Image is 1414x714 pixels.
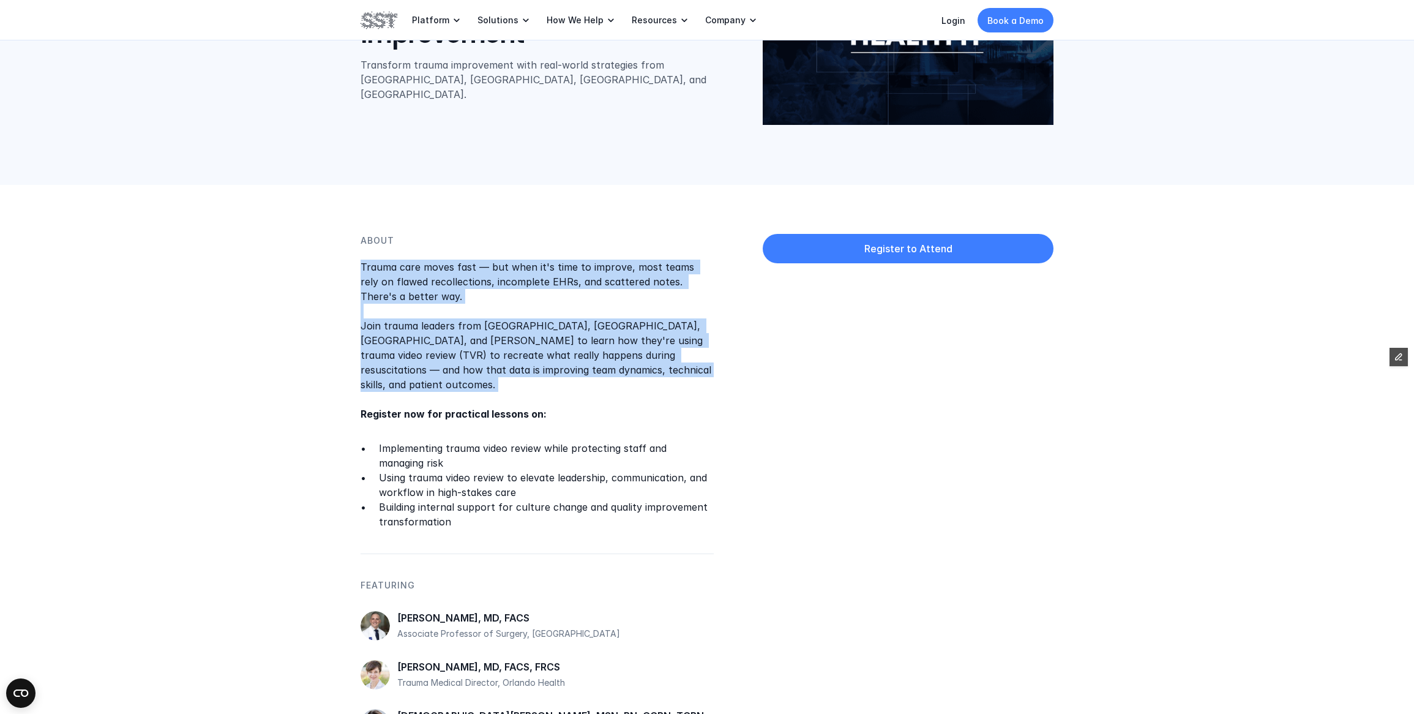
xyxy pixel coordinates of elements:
[397,676,714,689] p: Trauma Medical Director, Orlando Health
[361,260,714,421] p: Trauma care moves fast — but when it's time to improve, most teams rely on flawed recollections, ...
[412,15,449,26] p: Platform
[379,500,714,529] p: Building internal support for culture change and quality improvement transformation
[361,408,547,420] strong: Register now for practical lessons on:
[379,441,714,470] p: Implementing trauma video review while protecting staff and managing risk
[705,15,746,26] p: Company
[978,8,1053,32] a: Book a Demo
[941,15,965,26] a: Login
[361,579,415,592] p: Featuring
[864,242,952,255] p: Register to Attend
[361,58,738,102] p: Transform trauma improvement with real-world strategies from [GEOGRAPHIC_DATA], [GEOGRAPHIC_DATA]...
[547,15,604,26] p: How We Help
[361,234,394,247] p: About
[632,15,677,26] p: Resources
[397,612,714,625] p: [PERSON_NAME], MD, FACS
[987,14,1044,27] p: Book a Demo
[477,15,518,26] p: Solutions
[763,234,1053,263] a: Register to Attend
[361,611,390,641] img: Ryan Dumas headshot
[361,660,390,690] img: Tracy Zito headshot
[397,627,714,640] p: Associate Professor of Surgery, [GEOGRAPHIC_DATA]
[6,678,36,708] button: Open CMP widget
[379,470,714,500] p: Using trauma video review to elevate leadership, communication, and workflow in high-stakes care
[361,10,397,31] img: SST logo
[1390,348,1408,366] button: Edit Framer Content
[397,661,714,674] p: [PERSON_NAME], MD, FACS, FRCS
